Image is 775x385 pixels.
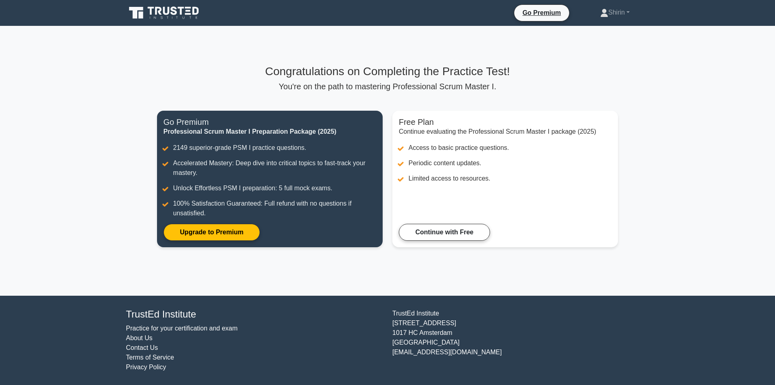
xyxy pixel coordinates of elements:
a: About Us [126,335,153,341]
div: TrustEd Institute [STREET_ADDRESS] 1017 HC Amsterdam [GEOGRAPHIC_DATA] [EMAIL_ADDRESS][DOMAIN_NAME] [387,309,654,372]
a: Practice for your certification and exam [126,325,238,332]
a: Privacy Policy [126,364,166,370]
h3: Congratulations on Completing the Practice Test! [157,65,618,78]
a: Go Premium [517,8,566,18]
a: Terms of Service [126,354,174,361]
a: Upgrade to Premium [163,224,260,241]
a: Contact Us [126,344,158,351]
p: You're on the path to mastering Professional Scrum Master I. [157,82,618,91]
a: Shirin [581,4,649,21]
h4: TrustEd Institute [126,309,383,320]
a: Continue with Free [399,224,490,241]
